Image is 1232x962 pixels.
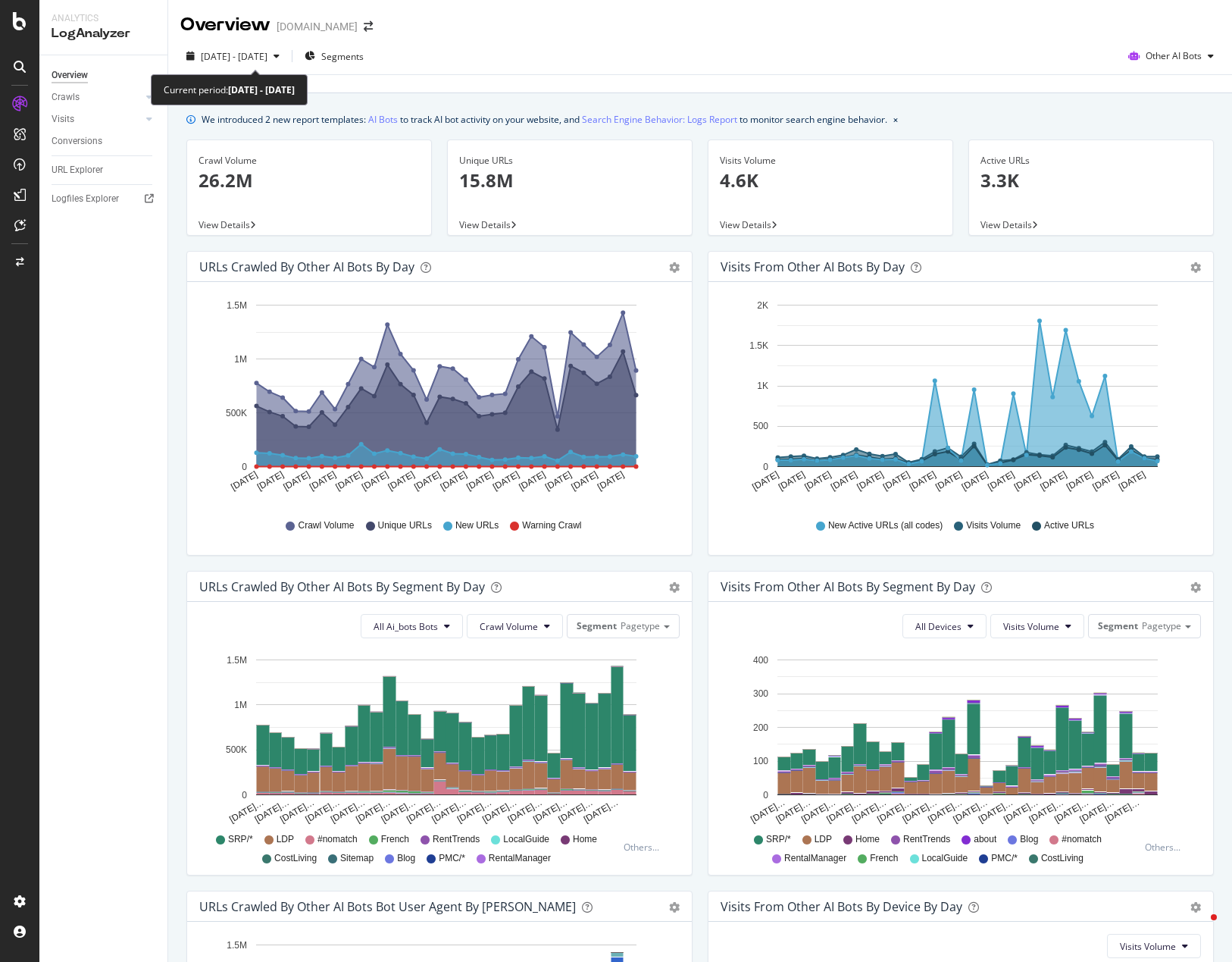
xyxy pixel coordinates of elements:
p: 3.3K [980,168,1202,193]
span: Blog [397,852,415,865]
span: about [974,833,996,846]
text: 100 [753,756,768,766]
button: All Ai_bots Bots [361,614,463,638]
span: LDP [815,833,832,846]
text: [DATE] [439,469,469,493]
text: [DATE] [464,469,495,493]
span: Segment [577,619,617,632]
span: LDP [277,833,294,846]
text: 1.5M [227,300,247,311]
text: [DATE] [881,469,911,493]
text: 300 [753,688,768,699]
a: URL Explorer [52,162,157,178]
button: Visits Volume [990,614,1084,638]
div: Conversions [52,133,102,149]
text: [DATE] [386,469,417,493]
div: Visits from Other AI Bots by day [721,259,905,274]
div: info banner [186,111,1214,127]
div: Overview [52,67,88,83]
a: Visits [52,111,142,127]
button: close banner [890,108,902,130]
text: [DATE] [1117,469,1147,493]
span: Crawl Volume [480,620,538,633]
button: Crawl Volume [467,614,563,638]
text: 1M [234,354,247,365]
span: All Devices [915,620,962,633]
a: Conversions [52,133,157,149]
button: All Devices [902,614,987,638]
text: [DATE] [517,469,547,493]
text: 0 [763,790,768,801]
text: [DATE] [933,469,964,493]
svg: A chart. [199,294,674,505]
span: Blog [1020,833,1038,846]
text: [DATE] [229,469,259,493]
span: Visits Volume [1120,940,1176,953]
svg: A chart. [199,650,674,826]
span: RentTrends [433,833,480,846]
div: gear [1190,902,1201,913]
span: CostLiving [1041,852,1083,865]
a: Logfiles Explorer [52,191,157,207]
span: Active URLs [1044,519,1094,532]
text: [DATE] [750,469,780,493]
span: Segment [1098,619,1138,632]
span: Pagetype [621,619,660,632]
div: [DOMAIN_NAME] [277,19,358,34]
text: 500K [226,408,247,418]
text: 400 [753,655,768,666]
text: [DATE] [334,469,364,493]
span: Visits Volume [1003,620,1059,633]
text: [DATE] [1065,469,1095,493]
div: Visits from Other AI Bots By Segment By Day [721,579,975,594]
div: Unique URLs [459,154,680,168]
text: 1.5K [749,340,768,351]
text: [DATE] [829,469,859,493]
div: gear [669,582,680,593]
span: #nomatch [1062,833,1102,846]
text: [DATE] [308,469,338,493]
span: Crawl Volume [298,519,354,532]
text: 0 [242,462,247,472]
div: Current period: [164,81,295,99]
div: gear [669,262,680,273]
text: [DATE] [986,469,1016,493]
span: Home [855,833,880,846]
div: Others... [1145,841,1187,854]
b: [DATE] - [DATE] [228,83,295,96]
text: [DATE] [1012,469,1043,493]
text: 0 [242,790,247,801]
text: 1.5M [227,655,247,666]
span: All Ai_bots Bots [374,620,438,633]
text: [DATE] [412,469,442,493]
div: Visits From Other AI Bots By Device By Day [721,899,962,914]
span: LocalGuide [503,833,549,846]
span: French [870,852,898,865]
div: Crawl Volume [199,154,420,168]
text: [DATE] [255,469,286,493]
div: A chart. [721,294,1196,505]
text: [DATE] [777,469,807,493]
button: Segments [299,44,370,68]
span: CostLiving [274,852,317,865]
span: Pagetype [1142,619,1181,632]
iframe: Intercom live chat [1180,910,1217,947]
span: SRP/* [766,833,791,846]
div: Overview [180,12,270,38]
span: [DATE] - [DATE] [201,50,267,63]
p: 4.6K [720,168,941,193]
span: LocalGuide [922,852,968,865]
div: URLs Crawled by Other AI Bots bot User Agent By [PERSON_NAME] [199,899,576,914]
div: We introduced 2 new report templates: to track AI bot activity on your website, and to monitor se... [202,111,887,127]
div: gear [1190,582,1201,593]
text: [DATE] [855,469,886,493]
span: RentalManager [784,852,846,865]
text: [DATE] [360,469,390,493]
text: 1M [234,700,247,710]
text: [DATE] [570,469,600,493]
text: [DATE] [543,469,574,493]
text: 200 [753,722,768,733]
span: Other AI Bots [1146,49,1202,62]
